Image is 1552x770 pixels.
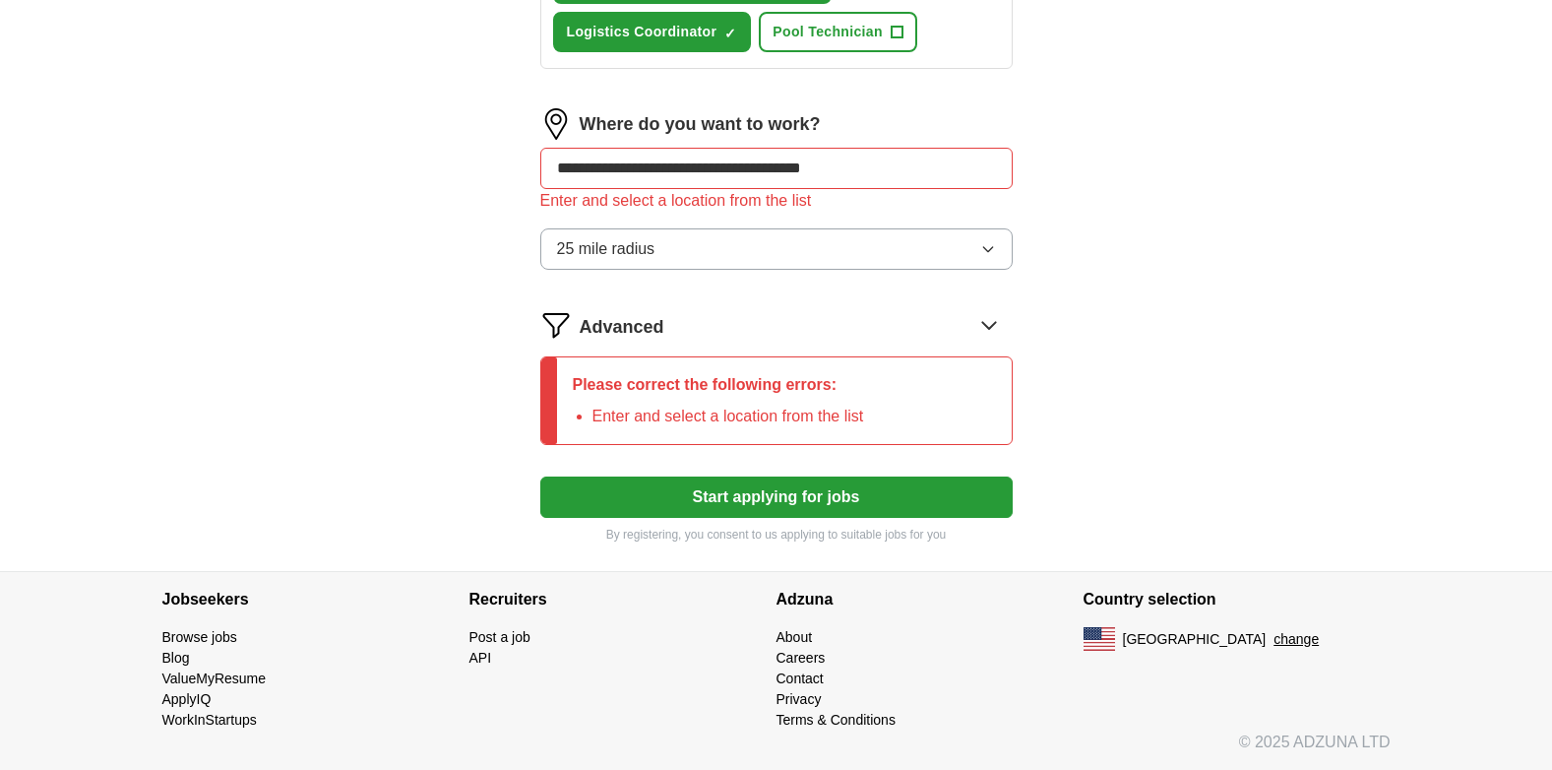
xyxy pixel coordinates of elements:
[580,314,664,341] span: Advanced
[162,691,212,707] a: ApplyIQ
[162,629,237,645] a: Browse jobs
[540,477,1013,518] button: Start applying for jobs
[540,108,572,140] img: location.png
[759,12,917,52] button: Pool Technician
[724,26,736,41] span: ✓
[469,650,492,666] a: API
[573,373,864,397] p: Please correct the following errors:
[540,228,1013,270] button: 25 mile radius
[553,12,752,52] button: Logistics Coordinator✓
[773,22,883,42] span: Pool Technician
[567,22,717,42] span: Logistics Coordinator
[1084,627,1115,651] img: US flag
[162,712,257,728] a: WorkInStartups
[540,189,1013,213] div: Enter and select a location from the list
[557,237,655,261] span: 25 mile radius
[776,712,896,728] a: Terms & Conditions
[162,650,190,666] a: Blog
[540,309,572,341] img: filter
[592,405,864,428] li: Enter and select a location from the list
[162,671,267,686] a: ValueMyResume
[1084,572,1391,627] h4: Country selection
[540,526,1013,544] p: By registering, you consent to us applying to suitable jobs for you
[776,691,822,707] a: Privacy
[1123,629,1267,650] span: [GEOGRAPHIC_DATA]
[776,629,813,645] a: About
[580,111,821,138] label: Where do you want to work?
[776,671,824,686] a: Contact
[776,650,826,666] a: Careers
[147,731,1406,770] div: © 2025 ADZUNA LTD
[469,629,530,645] a: Post a job
[1273,629,1319,650] button: change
